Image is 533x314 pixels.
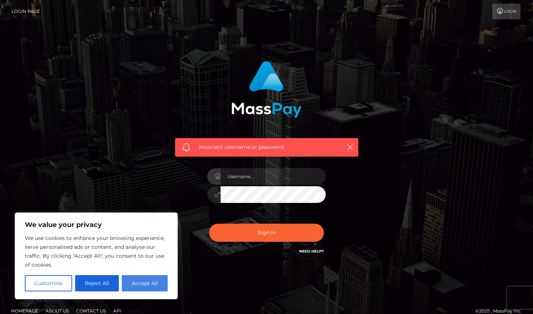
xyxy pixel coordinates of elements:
[221,168,326,185] input: Username...
[209,224,324,242] button: Sign in
[199,143,334,151] span: Incorrect username or password.
[75,275,119,291] button: Reject All
[25,220,168,229] p: We value your privacy
[15,213,178,299] div: We value your privacy
[231,61,302,118] img: MassPay Login
[299,249,324,254] a: Need Help?
[492,4,520,19] a: Login
[122,275,168,291] button: Accept All
[25,234,168,269] p: We use cookies to enhance your browsing experience, serve personalised ads or content, and analys...
[11,4,40,19] a: Login Page
[25,275,72,291] button: Customise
